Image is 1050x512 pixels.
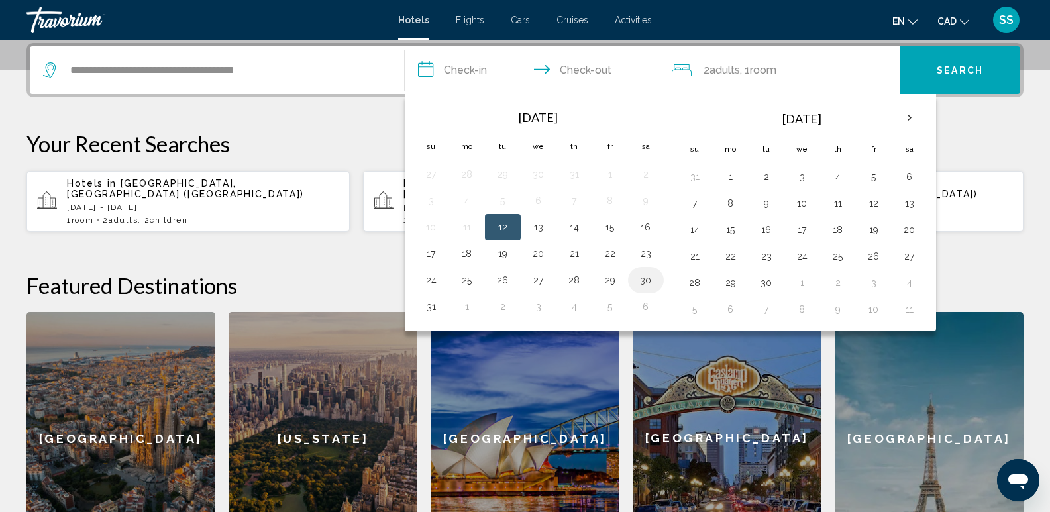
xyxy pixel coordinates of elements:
[600,191,621,210] button: Day 8
[363,170,686,232] button: Hotels in [GEOGRAPHIC_DATA], [GEOGRAPHIC_DATA] ([GEOGRAPHIC_DATA])[DATE] - [DATE]1Room2Adults
[564,165,585,183] button: Day 31
[684,168,706,186] button: Day 31
[456,165,478,183] button: Day 28
[421,244,442,263] button: Day 17
[756,300,777,319] button: Day 7
[421,191,442,210] button: Day 3
[109,215,138,225] span: Adults
[937,16,957,26] span: CAD
[720,168,741,186] button: Day 1
[511,15,530,25] a: Cars
[792,274,813,292] button: Day 1
[421,165,442,183] button: Day 27
[456,271,478,289] button: Day 25
[720,274,741,292] button: Day 29
[403,203,676,212] p: [DATE] - [DATE]
[713,103,892,134] th: [DATE]
[756,168,777,186] button: Day 2
[421,297,442,316] button: Day 31
[635,165,656,183] button: Day 2
[403,178,641,199] span: [GEOGRAPHIC_DATA], [GEOGRAPHIC_DATA] ([GEOGRAPHIC_DATA])
[456,191,478,210] button: Day 4
[456,297,478,316] button: Day 1
[750,64,776,76] span: Room
[792,194,813,213] button: Day 10
[564,271,585,289] button: Day 28
[564,191,585,210] button: Day 7
[899,247,920,266] button: Day 27
[564,297,585,316] button: Day 4
[600,165,621,183] button: Day 1
[997,459,1039,501] iframe: Button to launch messaging window
[863,274,884,292] button: Day 3
[26,272,1024,299] h2: Featured Destinations
[792,221,813,239] button: Day 17
[67,178,304,199] span: [GEOGRAPHIC_DATA], [GEOGRAPHIC_DATA] ([GEOGRAPHIC_DATA])
[72,215,94,225] span: Room
[827,168,849,186] button: Day 4
[138,215,188,225] span: , 2
[863,300,884,319] button: Day 10
[398,15,429,25] a: Hotels
[528,297,549,316] button: Day 3
[635,191,656,210] button: Day 9
[150,215,187,225] span: Children
[792,247,813,266] button: Day 24
[720,300,741,319] button: Day 6
[899,274,920,292] button: Day 4
[635,244,656,263] button: Day 23
[492,165,513,183] button: Day 29
[456,244,478,263] button: Day 18
[720,247,741,266] button: Day 22
[899,221,920,239] button: Day 20
[863,194,884,213] button: Day 12
[600,271,621,289] button: Day 29
[899,300,920,319] button: Day 11
[403,178,453,189] span: Hotels in
[658,46,900,94] button: Travelers: 2 adults, 0 children
[892,11,918,30] button: Change language
[792,300,813,319] button: Day 8
[421,218,442,236] button: Day 10
[492,297,513,316] button: Day 2
[999,13,1014,26] span: SS
[528,191,549,210] button: Day 6
[989,6,1024,34] button: User Menu
[600,244,621,263] button: Day 22
[528,218,549,236] button: Day 13
[421,271,442,289] button: Day 24
[103,215,138,225] span: 2
[492,244,513,263] button: Day 19
[756,194,777,213] button: Day 9
[720,194,741,213] button: Day 8
[67,215,93,225] span: 1
[709,64,740,76] span: Adults
[684,194,706,213] button: Day 7
[756,221,777,239] button: Day 16
[684,274,706,292] button: Day 28
[67,178,117,189] span: Hotels in
[26,170,350,232] button: Hotels in [GEOGRAPHIC_DATA], [GEOGRAPHIC_DATA] ([GEOGRAPHIC_DATA])[DATE] - [DATE]1Room2Adults, 2C...
[564,218,585,236] button: Day 14
[492,271,513,289] button: Day 26
[615,15,652,25] a: Activities
[456,218,478,236] button: Day 11
[937,66,983,76] span: Search
[937,11,969,30] button: Change currency
[899,194,920,213] button: Day 13
[564,244,585,263] button: Day 21
[827,221,849,239] button: Day 18
[456,15,484,25] a: Flights
[26,130,1024,157] p: Your Recent Searches
[405,46,659,94] button: Check in and out dates
[827,274,849,292] button: Day 2
[403,215,430,225] span: 1
[684,247,706,266] button: Day 21
[740,61,776,79] span: , 1
[863,168,884,186] button: Day 5
[492,218,513,236] button: Day 12
[892,16,905,26] span: en
[792,168,813,186] button: Day 3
